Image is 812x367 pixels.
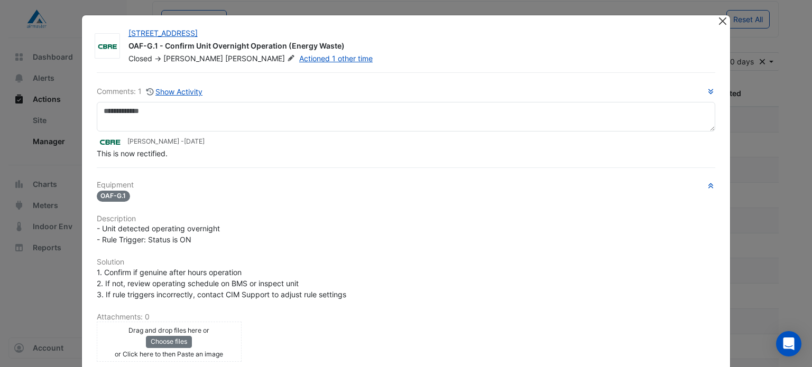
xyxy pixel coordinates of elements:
span: [PERSON_NAME] [225,53,297,64]
span: This is now rectified. [97,149,168,158]
span: [PERSON_NAME] [163,54,223,63]
button: Choose files [146,336,192,347]
button: Close [717,15,728,26]
small: Drag and drop files here or [128,326,209,334]
span: 2025-09-30 13:17:48 [184,137,205,145]
span: -> [154,54,161,63]
div: Comments: 1 [97,86,204,98]
span: 1. Confirm if genuine after hours operation 2. If not, review operating schedule on BMS or inspec... [97,268,346,299]
span: Closed [128,54,152,63]
h6: Attachments: 0 [97,313,716,322]
div: Open Intercom Messenger [776,331,801,356]
a: [STREET_ADDRESS] [128,29,198,37]
small: or Click here to then Paste an image [115,350,223,358]
a: Actioned 1 other time [299,54,373,63]
h6: Equipment [97,181,716,190]
small: [PERSON_NAME] - [127,137,205,146]
span: - Unit detected operating overnight - Rule Trigger: Status is ON [97,224,220,244]
img: CBRE Charter Hall QLD [95,41,119,52]
img: CBRE Charter Hall QLD [97,136,123,148]
button: Show Activity [146,86,204,98]
div: OAF-G.1 - Confirm Unit Overnight Operation (Energy Waste) [128,41,705,53]
h6: Description [97,214,716,223]
span: OAF-G.1 [97,191,131,202]
h6: Solution [97,258,716,267]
